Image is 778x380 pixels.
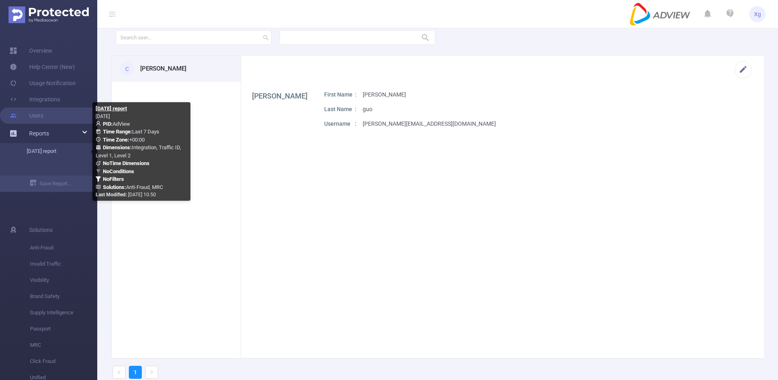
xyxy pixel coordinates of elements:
[363,120,496,128] p: [PERSON_NAME][EMAIL_ADDRESS][DOMAIN_NAME]
[129,366,141,378] a: 1
[324,90,357,99] p: First Name
[30,337,97,353] span: MRC
[149,370,154,375] i: icon: right
[10,75,76,91] a: Usage Notification
[29,130,49,137] span: Reports
[103,160,150,166] b: No Time Dimensions
[29,222,53,238] span: Solutions
[324,120,357,128] p: Username
[754,6,761,22] span: Xg
[30,321,97,337] span: Passport
[363,90,406,99] p: [PERSON_NAME]
[9,6,89,23] img: Protected Media
[10,59,75,75] a: Help Center (New)
[117,370,122,375] i: icon: left
[252,90,308,101] h1: [PERSON_NAME]
[30,176,97,192] a: Save Report...
[30,305,97,321] span: Supply Intelligence
[145,366,158,379] li: Next Page
[263,35,269,41] i: icon: search
[96,192,127,198] b: Last Modified:
[30,256,97,272] span: Invalid Traffic
[113,366,126,379] li: Previous Page
[116,30,271,45] input: Search user...
[10,43,52,59] a: Overview
[96,192,156,198] span: [DATE] 10:50
[30,272,97,288] span: Visibility
[103,121,113,127] b: PID:
[103,144,132,150] b: Dimensions :
[363,105,372,114] p: guo
[96,105,127,112] b: [DATE] report
[96,114,110,119] span: [DATE]
[103,184,126,190] b: Solutions :
[125,61,129,77] span: C
[96,144,181,159] span: Integration, Traffic ID, Level 1, Level 2
[103,137,129,143] b: Time Zone:
[10,107,43,124] a: Users
[324,105,357,114] p: Last Name
[103,168,134,174] b: No Conditions
[29,125,49,142] a: Reports
[103,176,124,182] b: No Filters
[10,91,60,107] a: Integrations
[30,240,97,256] span: Anti-Fraud
[16,143,88,159] a: [DATE] report
[30,288,97,305] span: Brand Safety
[140,64,186,73] h3: [PERSON_NAME]
[96,121,181,190] span: AdView Last 7 Days +00:00
[30,353,97,369] span: Click Fraud
[103,184,163,190] span: Anti-Fraud, MRC
[96,121,103,126] i: icon: user
[129,366,142,379] li: 1
[103,129,132,135] b: Time Range:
